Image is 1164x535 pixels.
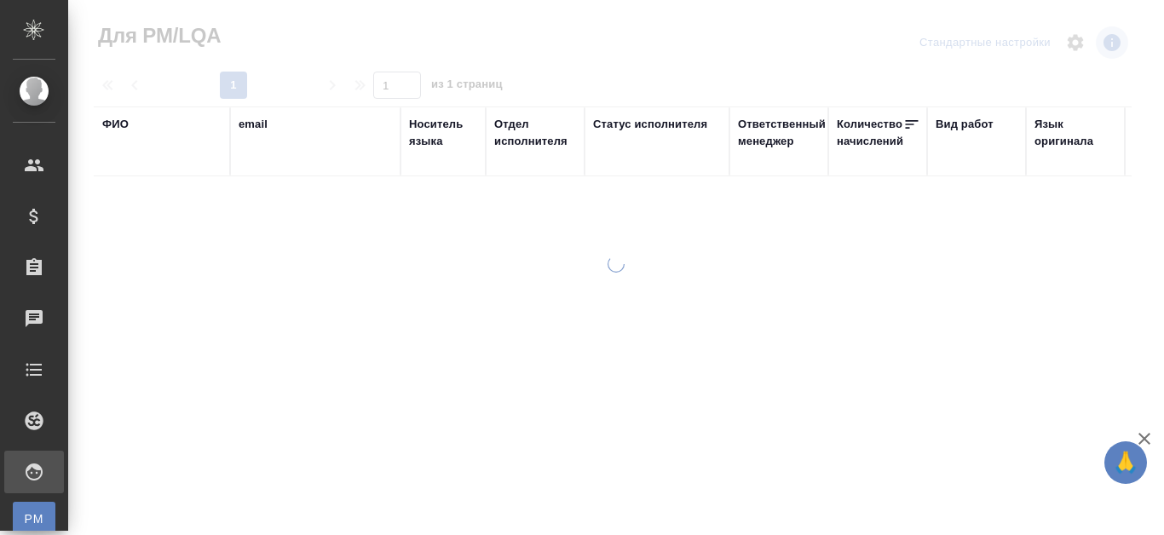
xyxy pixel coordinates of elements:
[1111,445,1140,480] span: 🙏
[409,116,477,150] div: Носитель языка
[1104,441,1147,484] button: 🙏
[593,116,707,133] div: Статус исполнителя
[494,116,576,150] div: Отдел исполнителя
[936,116,994,133] div: Вид работ
[239,116,268,133] div: email
[837,116,903,150] div: Количество начислений
[738,116,826,150] div: Ответственный менеджер
[1034,116,1116,150] div: Язык оригинала
[102,116,129,133] div: ФИО
[21,510,47,527] span: PM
